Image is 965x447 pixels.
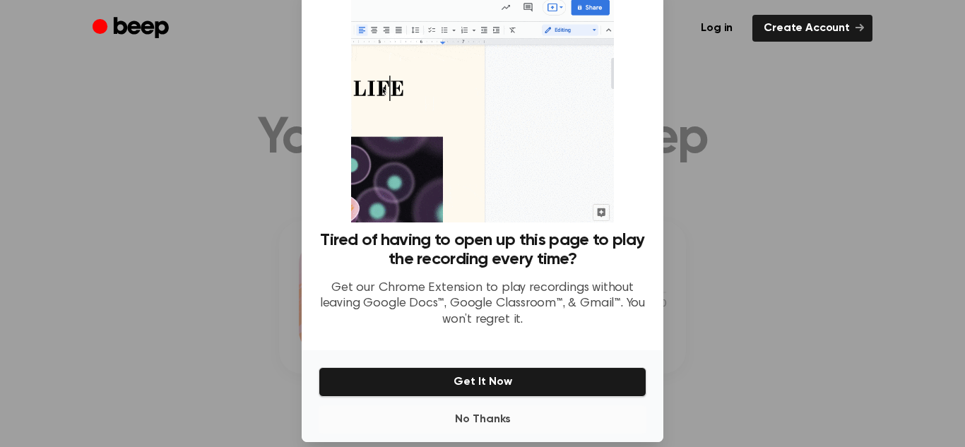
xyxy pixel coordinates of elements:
[319,231,646,269] h3: Tired of having to open up this page to play the recording every time?
[752,15,872,42] a: Create Account
[319,367,646,397] button: Get It Now
[319,280,646,328] p: Get our Chrome Extension to play recordings without leaving Google Docs™, Google Classroom™, & Gm...
[689,15,744,42] a: Log in
[319,405,646,434] button: No Thanks
[93,15,172,42] a: Beep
